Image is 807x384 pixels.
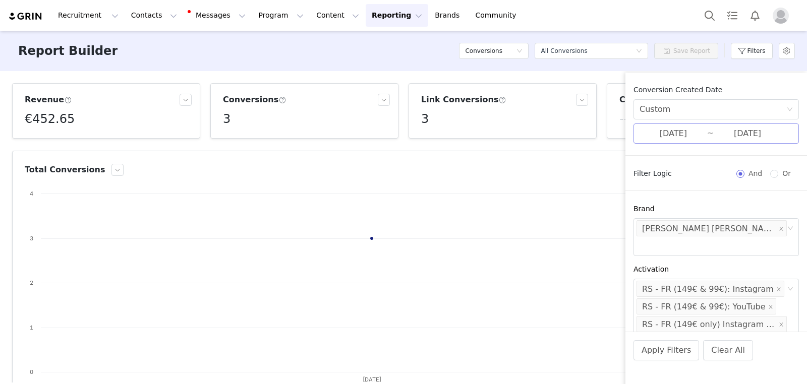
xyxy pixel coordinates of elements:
[18,42,118,60] h3: Report Builder
[619,94,708,106] h3: Code Conversions
[779,322,784,328] i: icon: close
[640,127,707,140] input: Start date
[768,304,773,310] i: icon: close
[363,376,381,383] text: [DATE]
[421,110,429,128] h5: 3
[640,100,670,119] div: Custom
[637,316,787,332] li: RS - FR (149€ only) Instagram (2024)
[773,8,789,24] img: placeholder-profile.jpg
[633,168,672,179] span: Filter Logic
[779,226,784,232] i: icon: close
[699,4,721,27] button: Search
[252,4,310,27] button: Program
[25,94,72,106] h3: Revenue
[654,43,718,59] button: Save Report
[642,281,774,297] div: RS - FR (149€ & 99€): Instagram
[223,110,230,128] h5: 3
[778,169,795,177] span: Or
[642,221,776,237] div: [PERSON_NAME] [PERSON_NAME] (EMEA)
[125,4,183,27] button: Contacts
[310,4,365,27] button: Content
[637,220,787,236] li: Rosetta Stone (EMEA)
[642,299,766,315] div: RS - FR (149€ & 99€): YouTube
[637,298,776,314] li: RS - FR (149€ & 99€): YouTube
[516,48,523,55] i: icon: down
[30,190,33,197] text: 4
[429,4,469,27] a: Brands
[714,127,781,140] input: End date
[30,235,33,242] text: 3
[744,4,766,27] button: Notifications
[465,43,502,58] h5: Conversions
[787,106,793,113] i: icon: down
[633,204,799,214] div: Brand
[721,4,743,27] a: Tasks
[52,4,125,27] button: Recruitment
[731,43,773,59] button: Filters
[30,368,33,375] text: 0
[776,287,781,293] i: icon: close
[633,86,722,94] span: Conversion Created Date
[767,8,799,24] button: Profile
[25,164,105,176] h3: Total Conversions
[8,12,43,21] img: grin logo
[421,94,506,106] h3: Link Conversions
[637,281,784,297] li: RS - FR (149€ & 99€): Instagram
[703,340,753,360] button: Clear All
[30,279,33,286] text: 2
[25,110,75,128] h5: €452.65
[642,316,776,333] div: RS - FR (149€ only) Instagram (2024)
[619,110,628,128] h5: --
[470,4,527,27] a: Community
[633,264,799,275] div: Activation
[30,324,33,331] text: 1
[184,4,252,27] button: Messages
[366,4,428,27] button: Reporting
[541,43,587,58] div: All Conversions
[223,94,286,106] h3: Conversions
[633,340,699,360] button: Apply Filters
[744,169,766,177] span: And
[636,48,642,55] i: icon: down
